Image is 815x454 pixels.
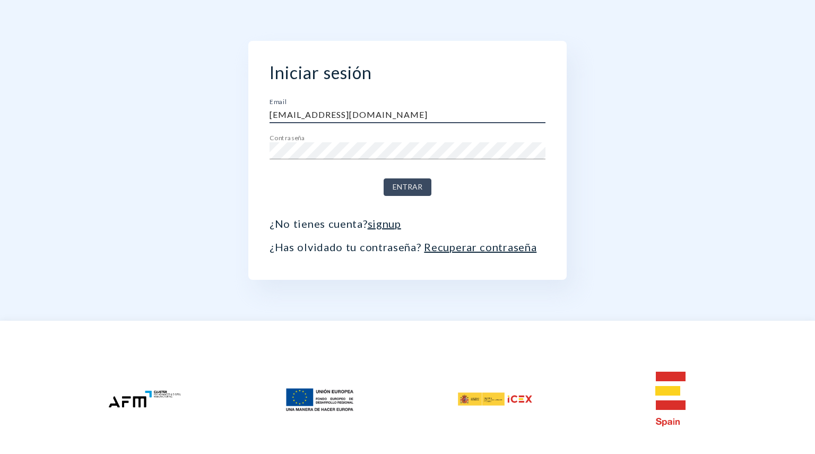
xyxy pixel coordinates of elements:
label: Contraseña [270,134,305,141]
img: e-spain [655,372,686,426]
p: ¿Has olvidado tu contraseña? [270,241,545,253]
a: signup [368,217,401,230]
span: Entrar [393,181,422,194]
a: Recuperar contraseña [424,241,536,253]
label: Email [270,98,287,105]
img: feder [283,382,357,417]
h2: Iniciar sesión [270,62,545,83]
img: afm [108,390,182,408]
p: ¿No tienes cuenta? [270,217,545,230]
button: Entrar [384,178,431,196]
img: icex [458,392,532,406]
